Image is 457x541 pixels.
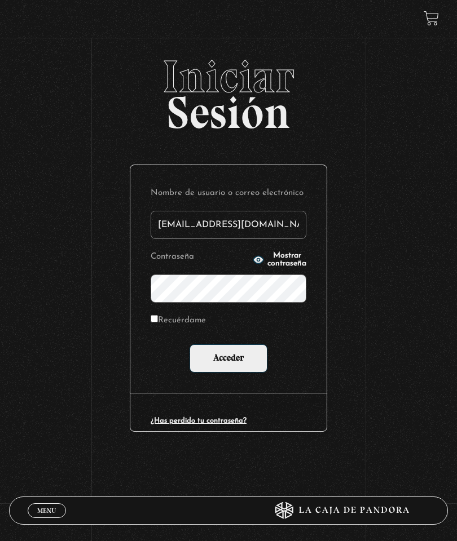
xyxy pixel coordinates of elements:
[151,313,206,329] label: Recuérdame
[151,417,247,424] a: ¿Has perdido tu contraseña?
[37,507,56,514] span: Menu
[151,185,306,202] label: Nombre de usuario o correo electrónico
[9,54,448,126] h2: Sesión
[33,517,60,525] span: Cerrar
[267,252,306,268] span: Mostrar contraseña
[151,315,158,322] input: Recuérdame
[9,54,448,99] span: Iniciar
[190,344,267,373] input: Acceder
[253,252,306,268] button: Mostrar contraseña
[151,249,249,265] label: Contraseña
[424,11,439,26] a: View your shopping cart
